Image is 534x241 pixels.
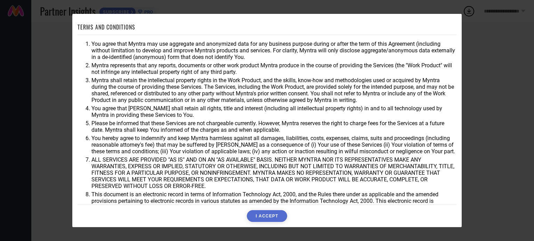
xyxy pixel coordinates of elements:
button: I ACCEPT [247,210,287,222]
li: ALL SERVICES ARE PROVIDED "AS IS" AND ON AN "AS AVAILABLE" BASIS. NEITHER MYNTRA NOR ITS REPRESEN... [91,156,456,189]
li: Myntra shall retain the intellectual property rights in the Work Product, and the skills, know-ho... [91,77,456,103]
li: You hereby agree to indemnify and keep Myntra harmless against all damages, liabilities, costs, e... [91,135,456,155]
li: You agree that [PERSON_NAME] shall retain all rights, title and interest (including all intellect... [91,105,456,118]
li: This document is an electronic record in terms of Information Technology Act, 2000, and the Rules... [91,191,456,211]
h1: TERMS AND CONDITIONS [78,23,135,31]
li: Please be informed that these Services are not chargeable currently. However, Myntra reserves the... [91,120,456,133]
li: Myntra represents that any reports, documents or other work product Myntra produce in the course ... [91,62,456,75]
li: You agree that Myntra may use aggregate and anonymized data for any business purpose during or af... [91,41,456,60]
